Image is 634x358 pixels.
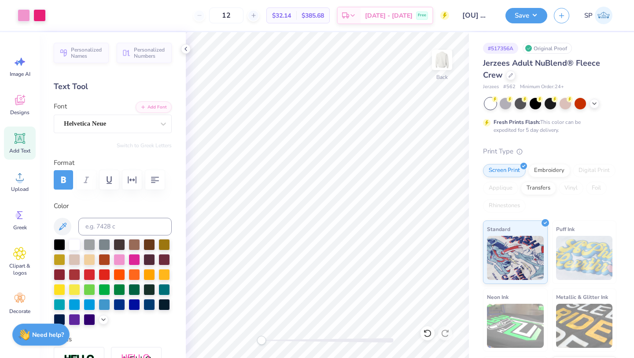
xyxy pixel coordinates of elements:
span: Clipart & logos [5,262,34,276]
span: Image AI [10,71,30,78]
span: [DATE] - [DATE] [365,11,413,20]
strong: Fresh Prints Flash: [494,119,540,126]
span: # 562 [503,83,516,91]
div: Transfers [521,182,556,195]
span: $385.68 [302,11,324,20]
button: Switch to Greek Letters [117,142,172,149]
span: Personalized Numbers [134,47,166,59]
span: Decorate [9,308,30,315]
button: Personalized Names [54,43,109,63]
div: Applique [483,182,518,195]
span: SP [584,11,593,21]
span: Minimum Order: 24 + [520,83,564,91]
div: Rhinestones [483,199,526,213]
input: – – [209,7,243,23]
a: SP [580,7,616,24]
button: Save [505,8,547,23]
div: Back [436,73,448,81]
label: Color [54,201,172,211]
img: Neon Ink [487,304,544,348]
strong: Need help? [32,331,64,339]
div: Accessibility label [257,336,266,345]
input: e.g. 7428 c [78,218,172,235]
span: Standard [487,224,510,234]
span: Jerzees [483,83,499,91]
span: Upload [11,186,29,193]
div: Foil [586,182,607,195]
input: Untitled Design [456,7,499,24]
div: Embroidery [528,164,570,177]
div: Vinyl [559,182,583,195]
span: Neon Ink [487,292,509,302]
span: Jerzees Adult NuBlend® Fleece Crew [483,58,600,80]
span: Greek [13,224,27,231]
span: Personalized Names [71,47,103,59]
img: Standard [487,236,544,280]
span: Designs [10,109,29,116]
div: # 517356A [483,43,518,54]
img: Metallic & Glitter Ink [556,304,613,348]
div: Original Proof [523,43,572,54]
button: Add Font [136,101,172,113]
label: Font [54,101,67,112]
label: Format [54,158,172,168]
div: Screen Print [483,164,526,177]
span: Metallic & Glitter Ink [556,292,608,302]
button: Personalized Numbers [117,43,172,63]
span: $32.14 [272,11,291,20]
span: Puff Ink [556,224,575,234]
img: Puff Ink [556,236,613,280]
div: Print Type [483,146,616,157]
span: Free [418,12,426,19]
div: Text Tool [54,81,172,93]
img: Shivani Patel [595,7,612,24]
img: Back [433,51,451,69]
div: Digital Print [573,164,616,177]
div: This color can be expedited for 5 day delivery. [494,118,602,134]
span: Add Text [9,147,30,154]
